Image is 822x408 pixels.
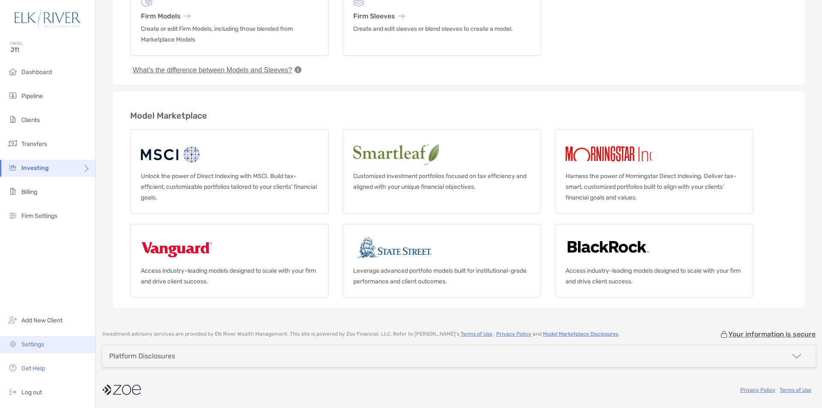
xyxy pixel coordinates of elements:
span: Firm Settings [21,212,57,220]
a: SmartleafCustomized investment portfolios focused on tax efficiency and aligned with your unique ... [342,129,541,214]
img: transfers icon [8,138,18,149]
p: Customized investment portfolios focused on tax efficiency and aligned with your unique financial... [353,171,530,192]
img: investing icon [8,162,18,173]
span: Get Help [21,365,45,372]
a: MSCIUnlock the power of Direct Indexing with MSCI. Build tax-efficient, customizable portfolios t... [130,129,329,214]
img: settings icon [8,339,18,349]
p: Investment advisory services are provided by Elk River Wealth Management . This site is powered b... [102,331,619,337]
img: add_new_client icon [8,315,18,325]
img: MSCI [141,140,201,167]
p: Access industry-leading models designed to scale with your firm and drive client success. [141,265,318,287]
h3: Firm Models [141,12,318,20]
span: Billing [21,188,37,196]
a: State streetLeverage advanced portfolio models built for institutional-grade performance and clie... [342,224,541,298]
img: State street [353,235,435,262]
img: company logo [102,380,141,399]
a: VanguardAccess industry-leading models designed to scale with your firm and drive client success. [130,224,329,298]
img: icon arrow [792,351,802,361]
img: pipeline icon [8,90,18,101]
span: Transfers [21,140,47,148]
p: Harness the power of Morningstar Direct Indexing. Deliver tax-smart, customized portfolios built ... [566,171,743,203]
span: Clients [21,116,40,124]
p: Access industry-leading models designed to scale with your firm and drive client success. [566,265,743,287]
img: Morningstar [566,140,685,167]
img: billing icon [8,186,18,197]
span: Investing [21,164,49,172]
h3: Firm Sleeves [353,12,530,20]
a: Privacy Policy [740,387,775,393]
p: Unlock the power of Direct Indexing with MSCI. Build tax-efficient, customizable portfolios tailo... [141,171,318,203]
img: firm-settings icon [8,210,18,220]
span: Pipeline [21,92,43,100]
span: Dashboard [21,68,52,76]
a: BlackrockAccess industry-leading models designed to scale with your firm and drive client success. [555,224,753,298]
button: What’s the difference between Models and Sleeves? [130,66,295,74]
img: Vanguard [141,235,213,262]
a: Terms of Use [780,387,811,393]
img: Blackrock [566,235,651,262]
p: Create and edit sleeves or blend sleeves to create a model. [353,24,530,34]
img: get-help icon [8,363,18,373]
p: Your information is secure [728,330,816,338]
h3: Model Marketplace [130,110,788,121]
a: Model Marketplace Disclosures [543,331,618,337]
a: Privacy Policy [496,331,531,337]
span: Settings [21,341,44,348]
div: Platform Disclosures [109,352,175,360]
a: Terms of Use [461,331,492,337]
img: logout icon [8,387,18,397]
img: dashboard icon [8,66,18,77]
img: Smartleaf [353,140,511,167]
img: Zoe Logo [10,3,85,34]
p: Create or edit Firm Models, including those blended from Marketplace Models [141,24,318,45]
span: Add New Client [21,317,63,324]
img: clients icon [8,114,18,125]
span: JT! [10,46,90,54]
p: Leverage advanced portfolio models built for institutional-grade performance and client outcomes. [353,265,530,287]
span: Log out [21,389,42,396]
a: MorningstarHarness the power of Morningstar Direct Indexing. Deliver tax-smart, customized portfo... [555,129,753,214]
